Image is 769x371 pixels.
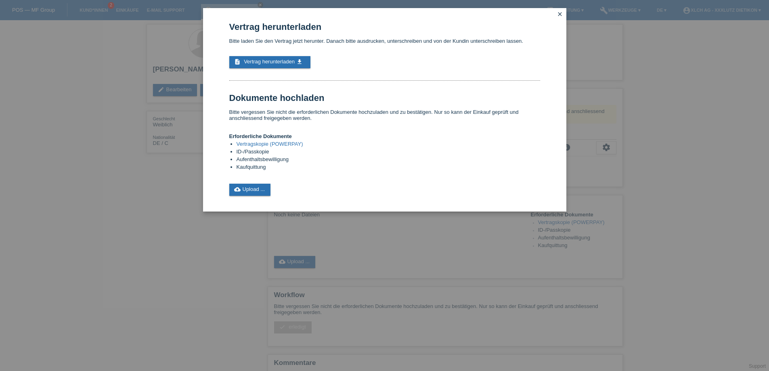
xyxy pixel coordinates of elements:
i: description [234,59,241,65]
a: close [555,10,565,19]
li: ID-/Passkopie [237,149,540,156]
p: Bitte laden Sie den Vertrag jetzt herunter. Danach bitte ausdrucken, unterschreiben und von der K... [229,38,540,44]
h4: Erforderliche Dokumente [229,133,540,139]
li: Kaufquittung [237,164,540,172]
h1: Vertrag herunterladen [229,22,540,32]
a: Vertragskopie (POWERPAY) [237,141,303,147]
i: get_app [296,59,303,65]
a: description Vertrag herunterladen get_app [229,56,310,68]
i: cloud_upload [234,186,241,193]
span: Vertrag herunterladen [244,59,295,65]
p: Bitte vergessen Sie nicht die erforderlichen Dokumente hochzuladen und zu bestätigen. Nur so kann... [229,109,540,121]
a: cloud_uploadUpload ... [229,184,271,196]
i: close [557,11,563,17]
li: Aufenthaltsbewilligung [237,156,540,164]
h1: Dokumente hochladen [229,93,540,103]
